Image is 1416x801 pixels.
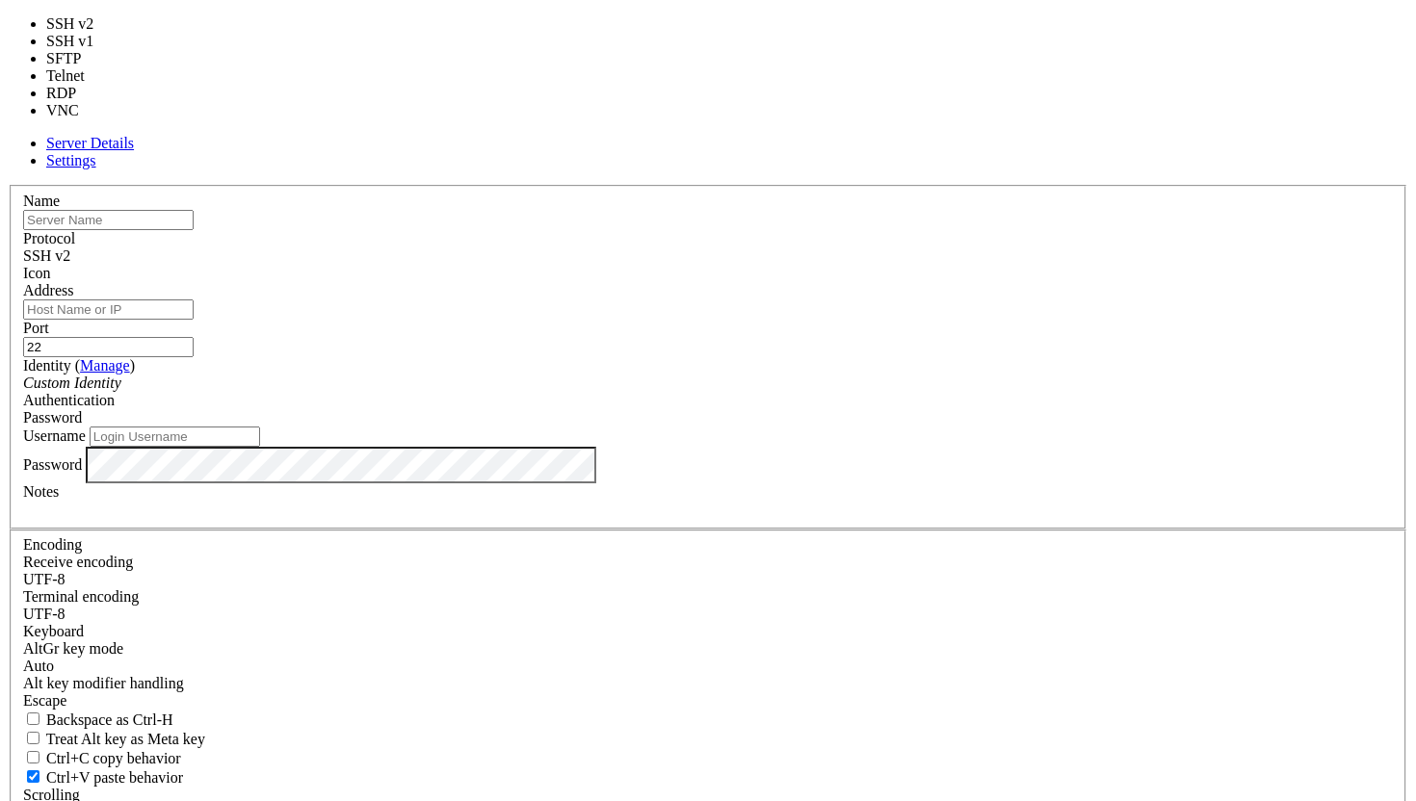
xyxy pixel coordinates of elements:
[23,711,173,728] label: If true, the backspace should send BS ('\x08', aka ^H). Otherwise the backspace key should send '...
[46,769,183,786] span: Ctrl+V paste behavior
[23,392,115,408] label: Authentication
[46,85,117,102] li: RDP
[23,675,184,691] label: Controls how the Alt key is handled. Escape: Send an ESC prefix. 8-Bit: Add 128 to the typed char...
[23,588,139,605] label: The default terminal encoding. ISO-2022 enables character map translations (like graphics maps). ...
[80,357,130,374] a: Manage
[75,357,135,374] span: ( )
[90,426,260,447] input: Login Username
[23,357,135,374] label: Identity
[23,640,123,657] label: Set the expected encoding for data received from the host. If the encodings do not match, visual ...
[23,230,75,246] label: Protocol
[27,712,39,725] input: Backspace as Ctrl-H
[46,102,117,119] li: VNC
[23,375,1393,392] div: Custom Identity
[23,554,133,570] label: Set the expected encoding for data received from the host. If the encodings do not match, visual ...
[23,375,121,391] i: Custom Identity
[27,751,39,763] input: Ctrl+C copy behavior
[23,536,82,553] label: Encoding
[23,299,194,320] input: Host Name or IP
[23,210,194,230] input: Server Name
[23,623,84,639] label: Keyboard
[23,769,183,786] label: Ctrl+V pastes if true, sends ^V to host if false. Ctrl+Shift+V sends ^V to host if true, pastes i...
[46,50,117,67] li: SFTP
[23,427,86,444] label: Username
[23,606,66,622] span: UTF-8
[23,265,50,281] label: Icon
[46,15,117,33] li: SSH v2
[23,606,1393,623] div: UTF-8
[46,711,173,728] span: Backspace as Ctrl-H
[23,571,1393,588] div: UTF-8
[23,692,66,709] span: Escape
[23,658,1393,675] div: Auto
[46,135,134,151] a: Server Details
[23,731,205,747] label: Whether the Alt key acts as a Meta key or as a distinct Alt key.
[46,152,96,168] a: Settings
[23,409,82,426] span: Password
[27,732,39,744] input: Treat Alt key as Meta key
[46,731,205,747] span: Treat Alt key as Meta key
[23,571,66,587] span: UTF-8
[23,455,82,472] label: Password
[23,750,181,766] label: Ctrl-C copies if true, send ^C to host if false. Ctrl-Shift-C sends ^C to host if true, copies if...
[46,33,117,50] li: SSH v1
[46,750,181,766] span: Ctrl+C copy behavior
[23,692,1393,710] div: Escape
[23,282,73,298] label: Address
[27,770,39,783] input: Ctrl+V paste behavior
[23,247,70,264] span: SSH v2
[23,337,194,357] input: Port Number
[46,67,117,85] li: Telnet
[23,193,60,209] label: Name
[23,409,1393,426] div: Password
[23,320,49,336] label: Port
[23,247,1393,265] div: SSH v2
[23,483,59,500] label: Notes
[23,658,54,674] span: Auto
